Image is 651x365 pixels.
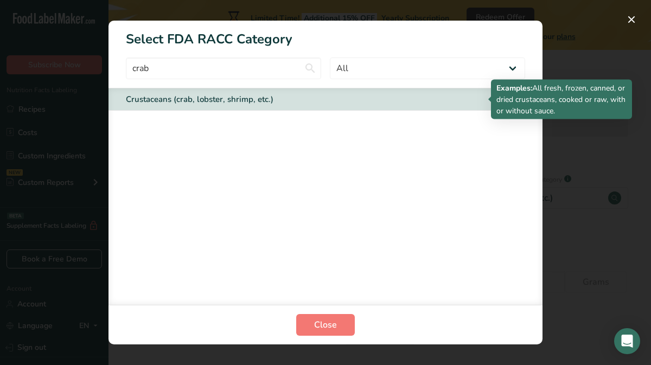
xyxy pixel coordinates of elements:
h1: Select FDA RACC Category [108,21,542,49]
p: All fresh, frozen, canned, or dried crustaceans, cooked or raw, with or without sauce. [496,82,627,117]
button: Close [296,314,355,336]
b: Examples: [496,83,532,93]
span: Close [314,318,337,331]
div: Crustaceans (crab, lobster, shrimp, etc.) [126,93,434,106]
div: Open Intercom Messenger [614,328,640,354]
input: Type here to start searching.. [126,57,321,79]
